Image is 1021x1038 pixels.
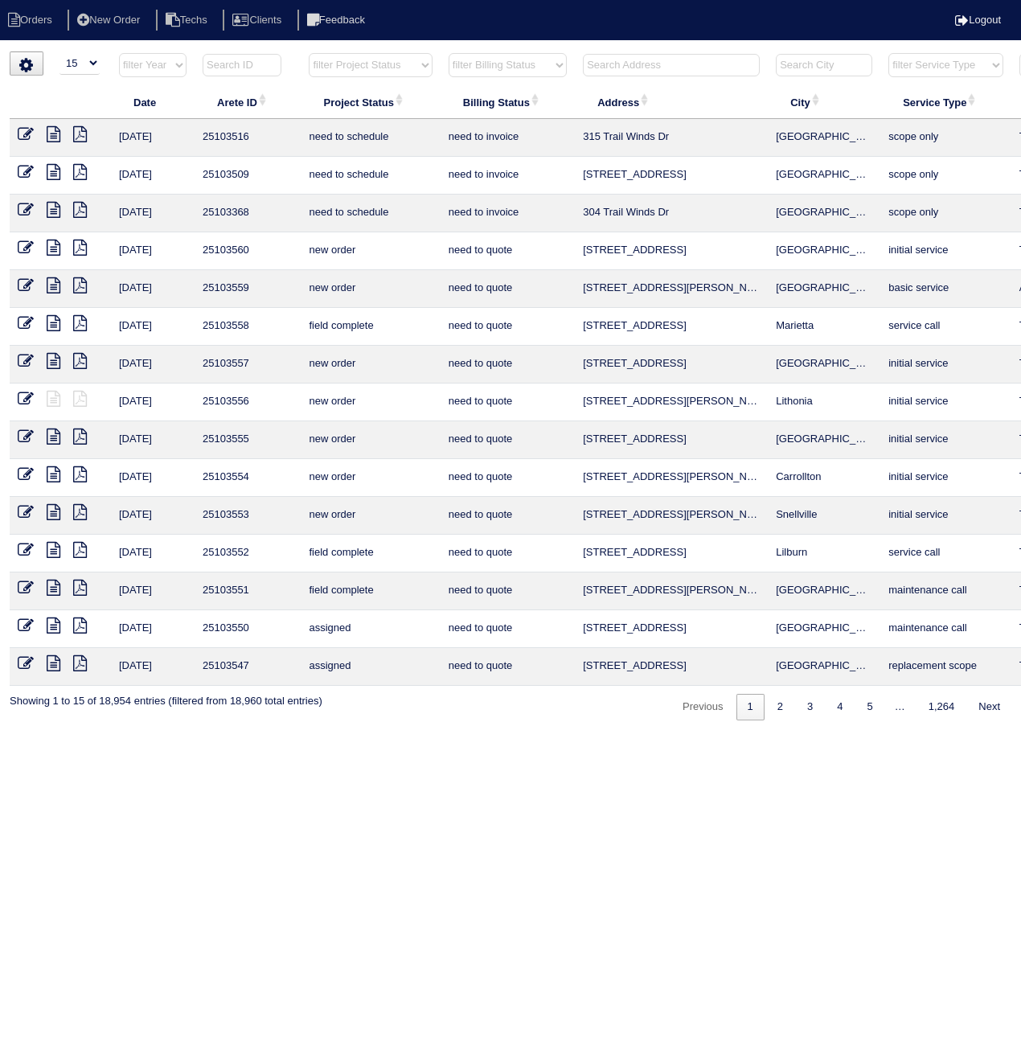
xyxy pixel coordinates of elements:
td: [STREET_ADDRESS][PERSON_NAME] [575,270,768,308]
td: Lithonia [768,384,880,421]
td: 25103558 [195,308,301,346]
td: field complete [301,308,440,346]
td: [GEOGRAPHIC_DATA] [768,610,880,648]
td: scope only [880,157,1011,195]
td: new order [301,459,440,497]
td: [DATE] [111,270,195,308]
td: need to schedule [301,157,440,195]
td: basic service [880,270,1011,308]
td: [GEOGRAPHIC_DATA] [768,421,880,459]
td: need to quote [441,459,575,497]
td: 25103547 [195,648,301,686]
td: [GEOGRAPHIC_DATA] [768,648,880,686]
td: 25103559 [195,270,301,308]
td: [STREET_ADDRESS] [575,308,768,346]
li: New Order [68,10,153,31]
td: need to quote [441,384,575,421]
td: [DATE] [111,346,195,384]
td: [GEOGRAPHIC_DATA] [768,119,880,157]
th: Billing Status: activate to sort column ascending [441,85,575,119]
input: Search ID [203,54,281,76]
input: Search Address [583,54,760,76]
th: Date [111,85,195,119]
td: need to invoice [441,119,575,157]
td: [GEOGRAPHIC_DATA] [768,232,880,270]
div: Showing 1 to 15 of 18,954 entries (filtered from 18,960 total entries) [10,686,322,708]
a: 1,264 [917,694,966,720]
td: Carrollton [768,459,880,497]
td: need to quote [441,572,575,610]
td: scope only [880,195,1011,232]
td: initial service [880,421,1011,459]
td: new order [301,384,440,421]
a: 4 [826,694,854,720]
td: [GEOGRAPHIC_DATA] [768,270,880,308]
td: need to invoice [441,157,575,195]
td: [DATE] [111,610,195,648]
td: new order [301,232,440,270]
td: 25103551 [195,572,301,610]
a: Techs [156,14,220,26]
td: 25103556 [195,384,301,421]
td: need to quote [441,346,575,384]
th: Arete ID: activate to sort column ascending [195,85,301,119]
li: Clients [223,10,294,31]
a: New Order [68,14,153,26]
td: 304 Trail Winds Dr [575,195,768,232]
td: [STREET_ADDRESS] [575,535,768,572]
td: [STREET_ADDRESS] [575,648,768,686]
td: [STREET_ADDRESS] [575,421,768,459]
td: [STREET_ADDRESS] [575,157,768,195]
td: [DATE] [111,308,195,346]
td: Marietta [768,308,880,346]
a: 3 [796,694,824,720]
td: field complete [301,572,440,610]
a: 2 [766,694,794,720]
td: 25103557 [195,346,301,384]
a: 5 [855,694,884,720]
td: [STREET_ADDRESS] [575,610,768,648]
td: 25103550 [195,610,301,648]
a: Logout [955,14,1001,26]
td: initial service [880,497,1011,535]
td: need to quote [441,497,575,535]
td: [DATE] [111,648,195,686]
td: need to quote [441,610,575,648]
td: need to quote [441,648,575,686]
td: [STREET_ADDRESS][PERSON_NAME] [575,572,768,610]
th: Address: activate to sort column ascending [575,85,768,119]
th: Project Status: activate to sort column ascending [301,85,440,119]
a: Previous [671,694,735,720]
td: [DATE] [111,157,195,195]
input: Search City [776,54,872,76]
td: 25103368 [195,195,301,232]
td: new order [301,497,440,535]
td: [STREET_ADDRESS] [575,346,768,384]
td: 25103509 [195,157,301,195]
th: City: activate to sort column ascending [768,85,880,119]
li: Feedback [297,10,378,31]
td: service call [880,535,1011,572]
td: [STREET_ADDRESS][PERSON_NAME] [575,384,768,421]
td: service call [880,308,1011,346]
td: need to quote [441,232,575,270]
td: [DATE] [111,195,195,232]
td: [DATE] [111,119,195,157]
a: Next [967,694,1011,720]
td: replacement scope [880,648,1011,686]
td: [STREET_ADDRESS][PERSON_NAME] [575,497,768,535]
td: 315 Trail Winds Dr [575,119,768,157]
td: [DATE] [111,384,195,421]
td: initial service [880,459,1011,497]
td: [DATE] [111,232,195,270]
td: [GEOGRAPHIC_DATA] [768,195,880,232]
td: need to quote [441,421,575,459]
td: initial service [880,384,1011,421]
td: need to quote [441,535,575,572]
a: 1 [736,694,765,720]
td: assigned [301,648,440,686]
td: new order [301,346,440,384]
a: Clients [223,14,294,26]
td: need to quote [441,270,575,308]
td: 25103553 [195,497,301,535]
